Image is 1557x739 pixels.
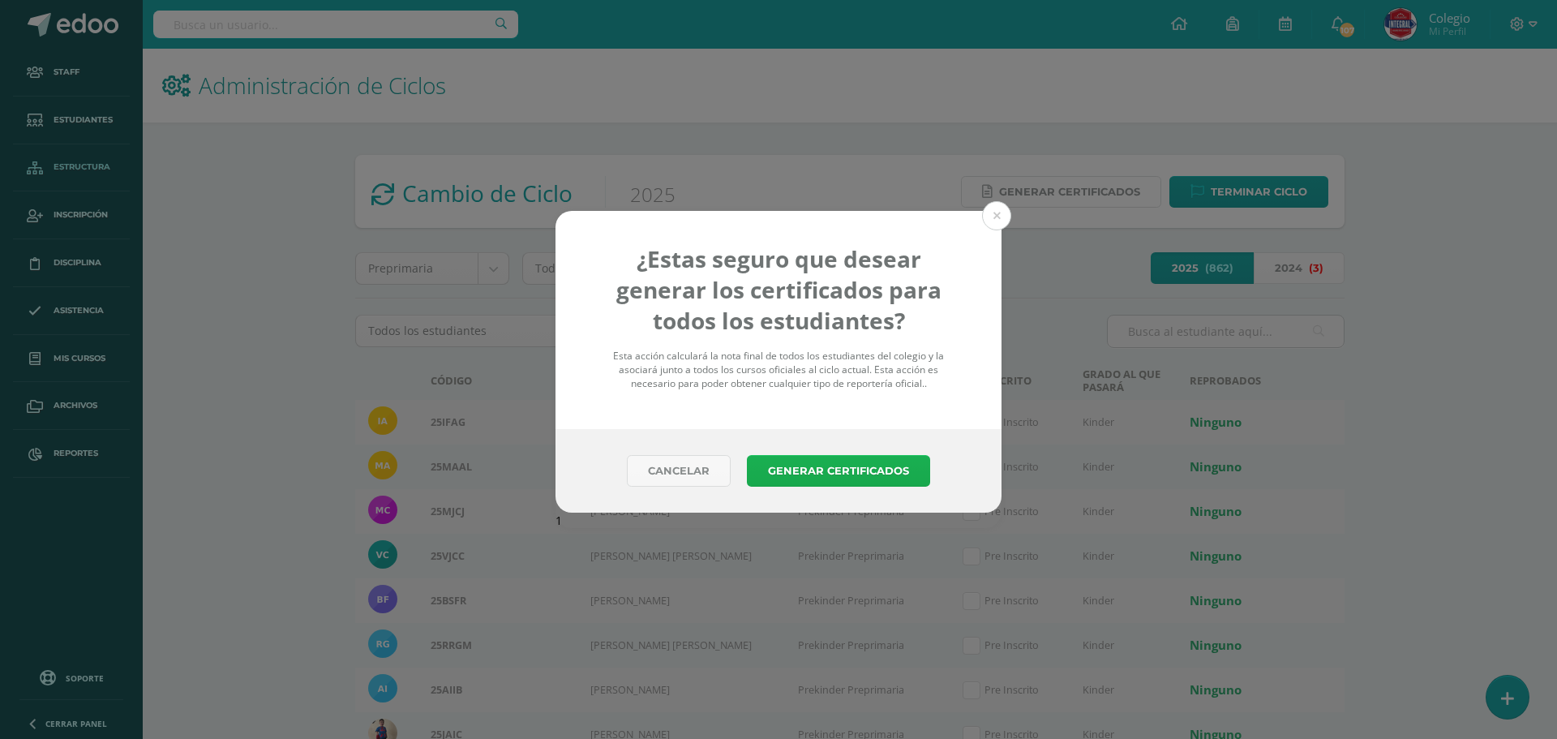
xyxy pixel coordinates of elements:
[982,201,1011,230] button: Close (Esc)
[747,455,930,487] button: Generar Certificados
[555,211,1002,528] div: 1
[627,455,731,487] a: Cancelar
[599,243,959,336] h4: ¿Estas seguro que desear generar los certificados para todos los estudiantes?
[599,349,959,390] div: Esta acción calculará la nota final de todos los estudiantes del colegio y la asociará junto a to...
